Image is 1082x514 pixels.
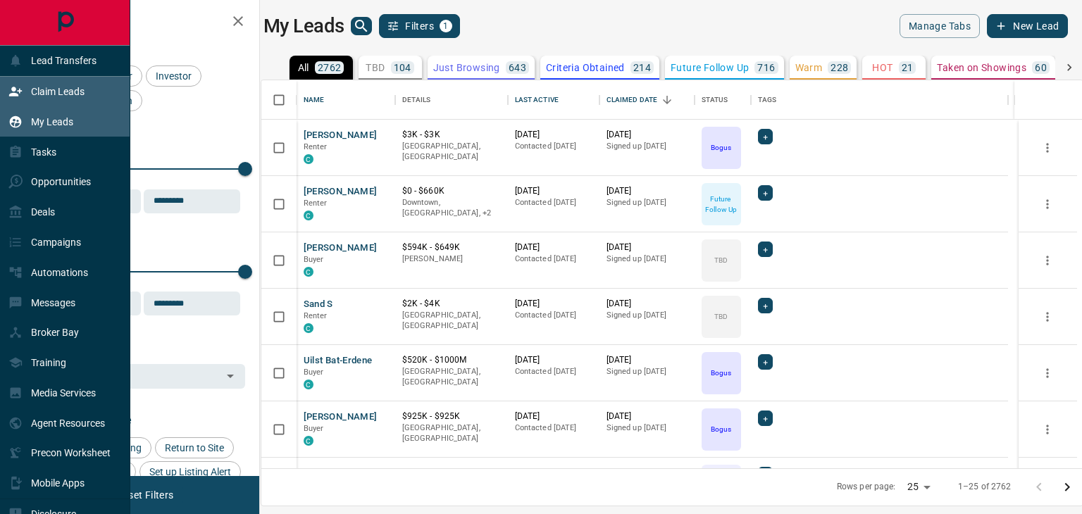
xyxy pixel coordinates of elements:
p: 716 [757,63,775,73]
p: [DATE] [607,298,688,310]
p: Bogus [711,368,731,378]
p: $925K - $925K [402,410,501,422]
p: [DATE] [515,298,592,310]
div: condos.ca [304,323,313,333]
div: condos.ca [304,380,313,389]
p: Bogus [711,424,731,434]
button: Filters1 [379,14,460,38]
div: Status [702,80,728,120]
p: HOT [872,63,893,73]
p: 2762 [318,63,342,73]
span: 1 [441,21,451,31]
button: more [1037,363,1058,384]
button: [PERSON_NAME] [304,185,378,199]
span: + [763,355,768,369]
span: Return to Site [160,442,229,453]
span: + [763,130,768,144]
div: Name [304,80,325,120]
p: Taken on Showings [937,63,1026,73]
p: Contacted [DATE] [515,141,592,152]
p: Contacted [DATE] [515,310,592,321]
p: [PERSON_NAME] [402,253,501,265]
p: [GEOGRAPHIC_DATA], [GEOGRAPHIC_DATA] [402,141,501,163]
p: 104 [394,63,411,73]
span: Investor [151,70,197,82]
p: TBD [366,63,385,73]
button: search button [351,17,372,35]
button: [PERSON_NAME] [304,129,378,142]
p: $0 - $660K [402,185,501,197]
p: Contacted [DATE] [515,197,592,208]
p: Signed up [DATE] [607,366,688,377]
button: more [1037,194,1058,215]
p: Signed up [DATE] [607,310,688,321]
p: [GEOGRAPHIC_DATA], [GEOGRAPHIC_DATA] [402,310,501,332]
div: + [758,185,773,201]
button: Reset Filters [107,483,182,507]
p: Signed up [DATE] [607,141,688,152]
p: [DATE] [607,242,688,253]
span: + [763,411,768,425]
p: [DATE] [607,129,688,141]
span: Buyer [304,255,324,264]
p: Signed up [DATE] [607,253,688,265]
div: condos.ca [304,154,313,164]
div: Claimed Date [599,80,695,120]
p: [DATE] [607,185,688,197]
p: All [298,63,309,73]
p: [DATE] [515,410,592,422]
div: Last Active [515,80,559,120]
div: Return to Site [155,437,234,458]
div: + [758,467,773,482]
button: [PERSON_NAME] [304,410,378,424]
span: + [763,242,768,256]
p: Contacted [DATE] [515,422,592,434]
div: condos.ca [304,211,313,220]
button: [PERSON_NAME] [304,242,378,255]
div: condos.ca [304,436,313,446]
p: 1–25 of 2762 [958,481,1012,493]
div: condos.ca [304,267,313,277]
div: + [758,354,773,370]
div: Tags [758,80,777,120]
p: Signed up [DATE] [607,422,688,434]
button: Sort [657,90,677,110]
p: $594K - $649K [402,242,501,253]
span: Renter [304,311,328,320]
p: [GEOGRAPHIC_DATA], [GEOGRAPHIC_DATA] [402,366,501,388]
div: Set up Listing Alert [139,461,241,482]
p: [GEOGRAPHIC_DATA], [GEOGRAPHIC_DATA] [402,422,501,444]
p: [DATE] [515,129,592,141]
span: Buyer [304,368,324,377]
div: + [758,410,773,426]
button: Sand S [304,298,333,311]
button: Open [220,366,240,386]
p: Future Follow Up [671,63,749,73]
h2: Filters [45,14,245,31]
div: 25 [902,477,935,497]
p: TBD [714,255,728,265]
p: [DATE] [607,467,688,479]
p: $520K - $1000M [402,354,501,366]
div: + [758,242,773,257]
button: Uilst Bat-Erdene [304,354,373,368]
p: Contacted [DATE] [515,253,592,265]
span: + [763,299,768,313]
p: 21 [902,63,914,73]
div: + [758,129,773,144]
p: [DATE] [515,185,592,197]
p: [DATE] [515,354,592,366]
p: $2K - $4K [402,298,501,310]
p: Rows per page: [837,481,896,493]
p: Signed up [DATE] [607,197,688,208]
button: more [1037,250,1058,271]
div: Details [395,80,508,120]
p: Criteria Obtained [546,63,625,73]
p: Future Follow Up [703,194,740,215]
h1: My Leads [263,15,344,37]
button: more [1037,306,1058,327]
button: New Lead [987,14,1068,38]
span: + [763,468,768,482]
span: Renter [304,142,328,151]
button: Manage Tabs [900,14,980,38]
